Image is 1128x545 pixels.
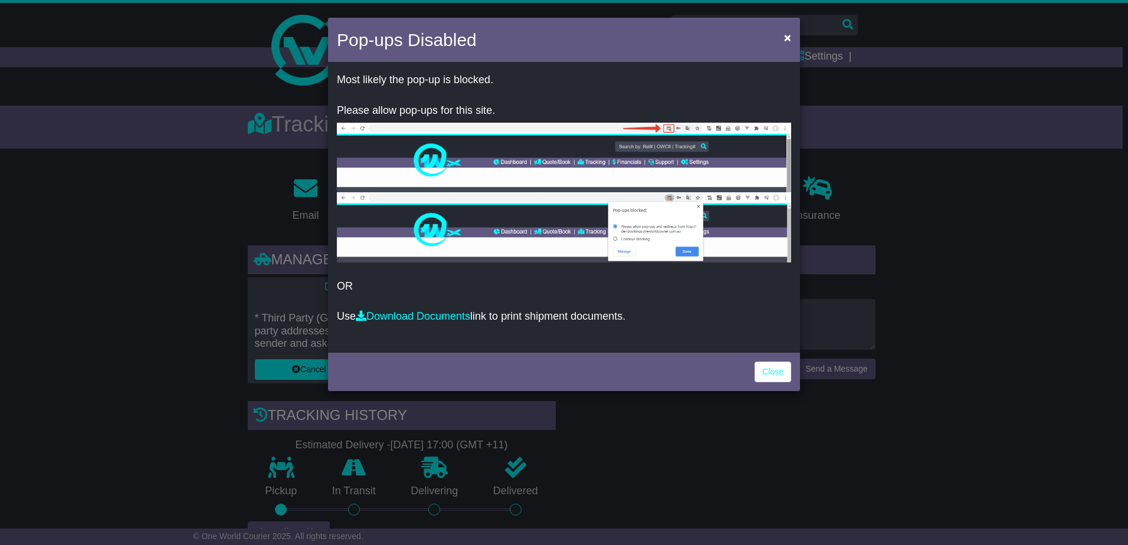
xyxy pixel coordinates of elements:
[778,25,797,50] button: Close
[337,192,791,262] img: allow-popup-2.png
[337,123,791,192] img: allow-popup-1.png
[337,104,791,117] p: Please allow pop-ups for this site.
[337,310,791,323] p: Use link to print shipment documents.
[337,27,477,53] h4: Pop-ups Disabled
[328,65,800,350] div: OR
[356,310,470,322] a: Download Documents
[337,74,791,87] p: Most likely the pop-up is blocked.
[784,31,791,44] span: ×
[755,362,791,382] a: Close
